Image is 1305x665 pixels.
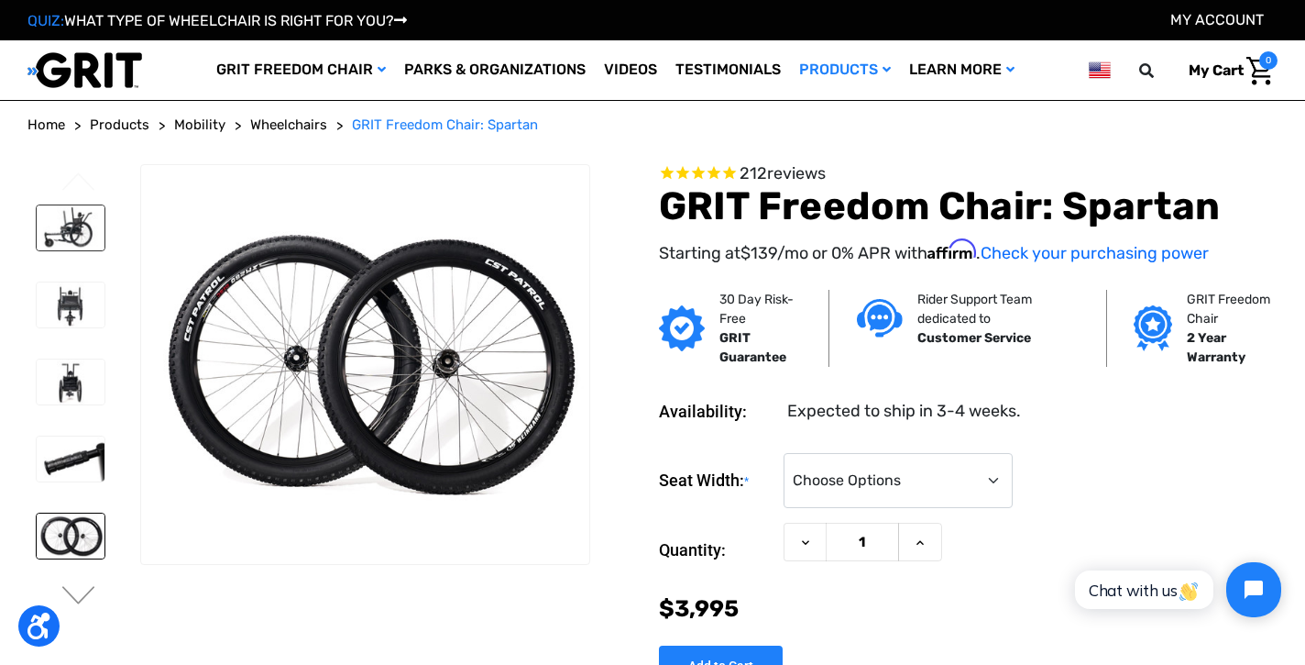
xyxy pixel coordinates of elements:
[27,51,142,89] img: GRIT All-Terrain Wheelchair and Mobility Equipment
[659,399,774,424] dt: Availability:
[1175,51,1278,90] a: Cart with 0 items
[666,40,790,100] a: Testimonials
[1147,51,1175,90] input: Search
[659,523,774,578] label: Quantity:
[659,164,1278,184] span: Rated 4.6 out of 5 stars 212 reviews
[207,40,395,100] a: GRIT Freedom Chair
[1187,290,1284,328] p: GRIT Freedom Chair
[1189,61,1244,79] span: My Cart
[37,360,104,405] img: GRIT Freedom Chair: Spartan
[790,40,900,100] a: Products
[352,115,538,136] a: GRIT Freedom Chair: Spartan
[395,40,595,100] a: Parks & Organizations
[659,239,1278,266] p: Starting at /mo or 0% APR with .
[37,514,104,559] img: GRIT Freedom Chair: Spartan
[27,12,64,29] span: QUIZ:
[37,205,104,250] img: GRIT Freedom Chair: Spartan
[659,183,1278,229] h1: GRIT Freedom Chair: Spartan
[900,40,1024,100] a: Learn More
[174,115,225,136] a: Mobility
[787,399,1021,424] dd: Expected to ship in 3-4 weeks.
[981,243,1209,263] a: Check your purchasing power - Learn more about Affirm Financing (opens in modal)
[60,172,98,194] button: Go to slide 4 of 4
[1187,330,1245,365] strong: 2 Year Warranty
[1134,305,1171,351] img: Grit freedom
[659,595,739,622] span: $3,995
[1055,547,1297,633] iframe: Tidio Chat
[27,12,407,29] a: QUIZ:WHAT TYPE OF WHEELCHAIR IS RIGHT FOR YOU?
[1170,11,1264,28] a: Account
[90,116,149,133] span: Products
[927,239,976,260] span: Affirm
[174,116,225,133] span: Mobility
[767,163,826,183] span: reviews
[659,453,774,509] label: Seat Width:
[1089,59,1111,82] img: us.png
[595,40,666,100] a: Videos
[37,437,104,482] img: GRIT Freedom Chair: Spartan
[60,586,98,608] button: Go to slide 2 of 4
[90,115,149,136] a: Products
[719,290,801,328] p: 30 Day Risk-Free
[1259,51,1278,70] span: 0
[27,116,65,133] span: Home
[27,115,65,136] a: Home
[917,290,1079,328] p: Rider Support Team dedicated to
[740,163,826,183] span: 212 reviews
[719,330,786,365] strong: GRIT Guarantee
[37,283,104,327] img: GRIT Freedom Chair: Spartan
[27,115,1278,136] nav: Breadcrumb
[740,243,777,263] span: $139
[250,116,327,133] span: Wheelchairs
[250,115,327,136] a: Wheelchairs
[141,215,589,514] img: GRIT Freedom Chair: Spartan
[352,116,538,133] span: GRIT Freedom Chair: Spartan
[1246,57,1273,85] img: Cart
[857,299,903,337] img: Customer service
[917,330,1031,346] strong: Customer Service
[659,305,705,351] img: GRIT Guarantee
